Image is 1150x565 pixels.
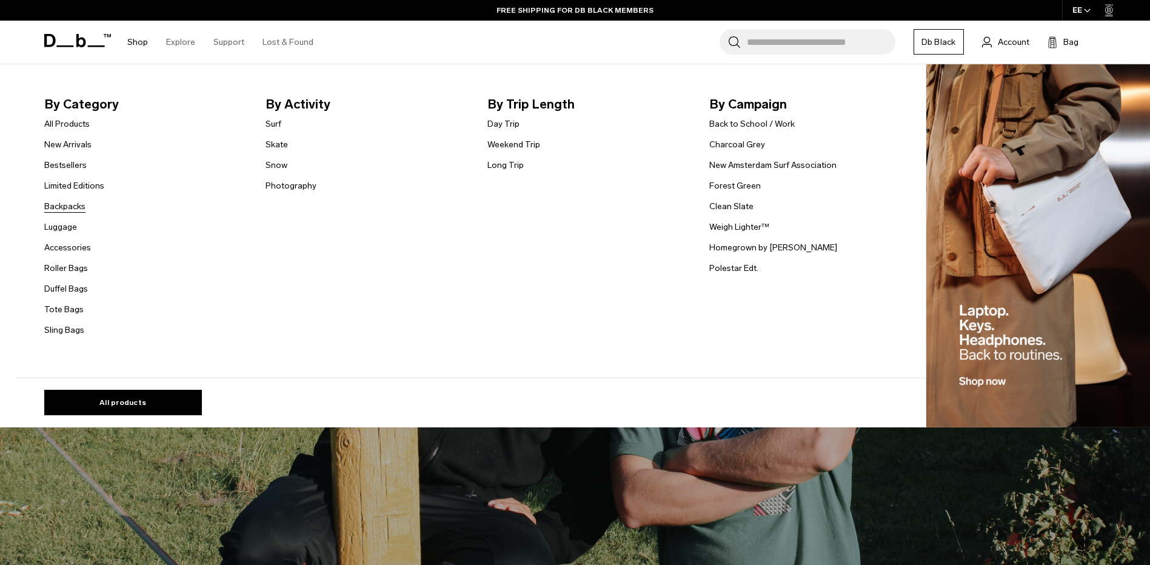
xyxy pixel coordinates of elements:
[709,118,795,130] a: Back to School / Work
[44,390,202,415] a: All products
[487,118,520,130] a: Day Trip
[44,200,85,213] a: Backpacks
[44,221,77,233] a: Luggage
[487,159,524,172] a: Long Trip
[496,5,654,16] a: FREE SHIPPING FOR DB BLACK MEMBERS
[44,324,84,336] a: Sling Bags
[44,282,88,295] a: Duffel Bags
[44,179,104,192] a: Limited Editions
[709,179,761,192] a: Forest Green
[213,21,244,64] a: Support
[709,159,837,172] a: New Amsterdam Surf Association
[44,95,247,114] span: By Category
[44,241,91,254] a: Accessories
[1063,36,1078,48] span: Bag
[44,303,84,316] a: Tote Bags
[262,21,313,64] a: Lost & Found
[487,95,690,114] span: By Trip Length
[266,95,468,114] span: By Activity
[709,241,837,254] a: Homegrown by [PERSON_NAME]
[266,179,316,192] a: Photography
[998,36,1029,48] span: Account
[266,138,288,151] a: Skate
[266,118,281,130] a: Surf
[44,159,87,172] a: Bestsellers
[709,262,758,275] a: Polestar Edt.
[982,35,1029,49] a: Account
[266,159,287,172] a: Snow
[127,21,148,64] a: Shop
[44,138,92,151] a: New Arrivals
[44,118,90,130] a: All Products
[926,64,1150,428] img: Db
[166,21,195,64] a: Explore
[709,221,769,233] a: Weigh Lighter™
[709,95,912,114] span: By Campaign
[44,262,88,275] a: Roller Bags
[709,200,754,213] a: Clean Slate
[914,29,964,55] a: Db Black
[1048,35,1078,49] button: Bag
[487,138,540,151] a: Weekend Trip
[118,21,323,64] nav: Main Navigation
[709,138,765,151] a: Charcoal Grey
